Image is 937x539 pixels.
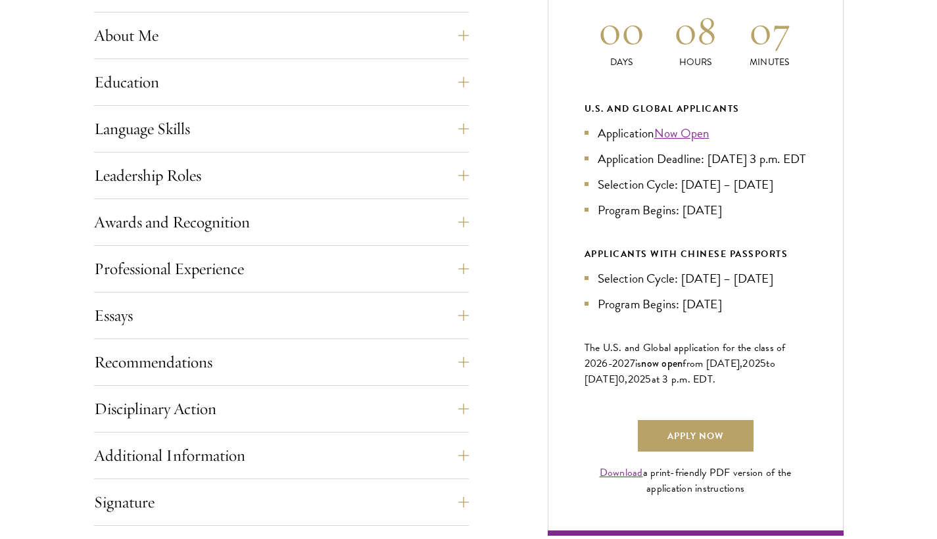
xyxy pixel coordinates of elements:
[94,440,469,471] button: Additional Information
[641,356,683,371] span: now open
[94,113,469,145] button: Language Skills
[625,371,627,387] span: ,
[94,160,469,191] button: Leadership Roles
[94,20,469,51] button: About Me
[645,371,651,387] span: 5
[94,346,469,378] button: Recommendations
[602,356,608,371] span: 6
[585,175,807,194] li: Selection Cycle: [DATE] – [DATE]
[608,356,630,371] span: -202
[733,6,807,55] h2: 07
[585,101,807,117] div: U.S. and Global Applicants
[600,465,643,480] a: Download
[585,356,775,387] span: to [DATE]
[635,356,642,371] span: is
[618,371,625,387] span: 0
[652,371,716,387] span: at 3 p.m. EDT.
[683,356,742,371] span: from [DATE],
[585,246,807,262] div: APPLICANTS WITH CHINESE PASSPORTS
[94,206,469,238] button: Awards and Recognition
[585,124,807,143] li: Application
[94,393,469,425] button: Disciplinary Action
[94,486,469,518] button: Signature
[585,465,807,496] div: a print-friendly PDF version of the application instructions
[658,55,733,69] p: Hours
[585,200,807,220] li: Program Begins: [DATE]
[585,269,807,288] li: Selection Cycle: [DATE] – [DATE]
[585,149,807,168] li: Application Deadline: [DATE] 3 p.m. EDT
[94,300,469,331] button: Essays
[658,6,733,55] h2: 08
[585,6,659,55] h2: 00
[94,253,469,285] button: Professional Experience
[585,340,786,371] span: The U.S. and Global application for the class of 202
[638,420,754,452] a: Apply Now
[94,66,469,98] button: Education
[733,55,807,69] p: Minutes
[628,371,646,387] span: 202
[654,124,709,143] a: Now Open
[742,356,760,371] span: 202
[585,55,659,69] p: Days
[585,294,807,314] li: Program Begins: [DATE]
[760,356,766,371] span: 5
[630,356,635,371] span: 7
